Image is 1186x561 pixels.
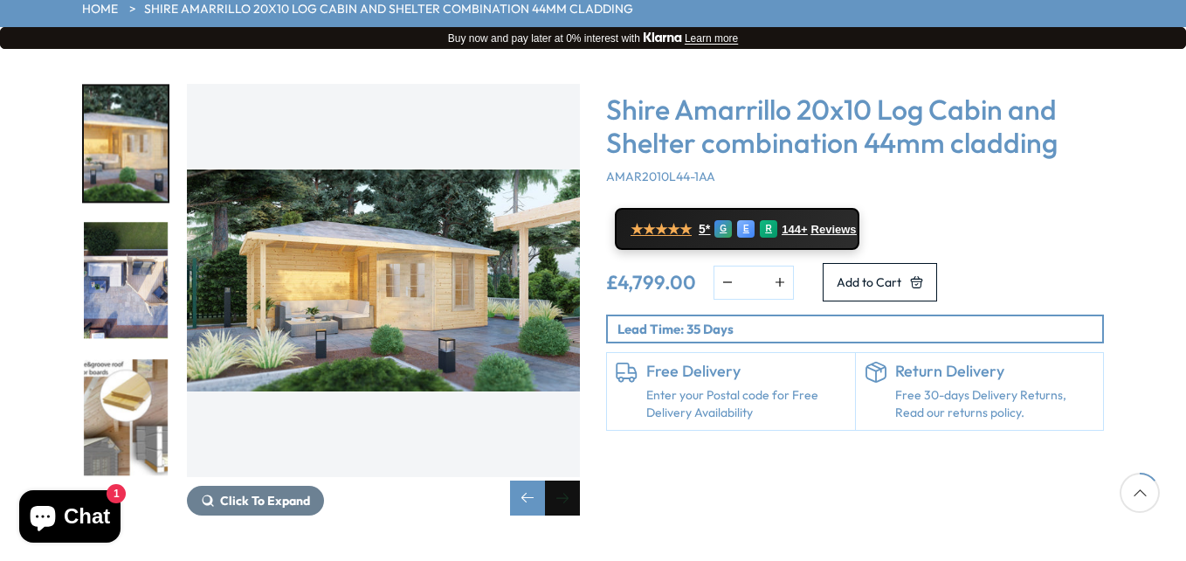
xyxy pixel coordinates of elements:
[187,486,324,516] button: Click To Expand
[895,387,1095,421] p: Free 30-days Delivery Returns, Read our returns policy.
[187,84,580,477] img: Shire Amarrillo 20x10 Log Cabin and Shelter combination 44mm cladding - Best Shed
[82,1,118,18] a: HOME
[782,223,807,237] span: 144+
[606,273,696,292] ins: £4,799.00
[144,1,633,18] a: Shire Amarrillo 20x10 Log Cabin and Shelter combination 44mm cladding
[737,220,755,238] div: E
[84,86,168,202] img: Amarillo5_96x33d_2476e397-f607-4bbb-8f3b-8ff9def2b637_200x200.jpg
[895,362,1095,381] h6: Return Delivery
[510,481,545,516] div: Previous slide
[545,481,580,516] div: Next slide
[220,493,310,509] span: Click To Expand
[82,357,169,477] div: 4 / 8
[617,320,1102,338] p: Lead Time: 35 Days
[82,221,169,341] div: 3 / 8
[14,490,126,547] inbox-online-store-chat: Shopify online store chat
[714,220,732,238] div: G
[606,169,715,184] span: AMAR2010L44-1AA
[823,263,937,301] button: Add to Cart
[615,208,859,250] a: ★★★★★ 5* G E R 144+ Reviews
[760,220,777,238] div: R
[837,276,901,288] span: Add to Cart
[187,84,580,516] div: 2 / 8
[84,359,168,475] img: Roofandfloorboards_40ebf52c-b525-4207-8828-7ef03acca8b5_200x200.jpg
[811,223,857,237] span: Reviews
[84,223,168,339] img: Amarillo3x5_9-2_5-2sq_0723c7ea-a113-40cf-bda3-a7d77bf1f82e_200x200.jpg
[606,93,1104,160] h3: Shire Amarrillo 20x10 Log Cabin and Shelter combination 44mm cladding
[646,362,846,381] h6: Free Delivery
[646,387,846,421] a: Enter your Postal code for Free Delivery Availability
[82,84,169,204] div: 2 / 8
[631,221,692,238] span: ★★★★★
